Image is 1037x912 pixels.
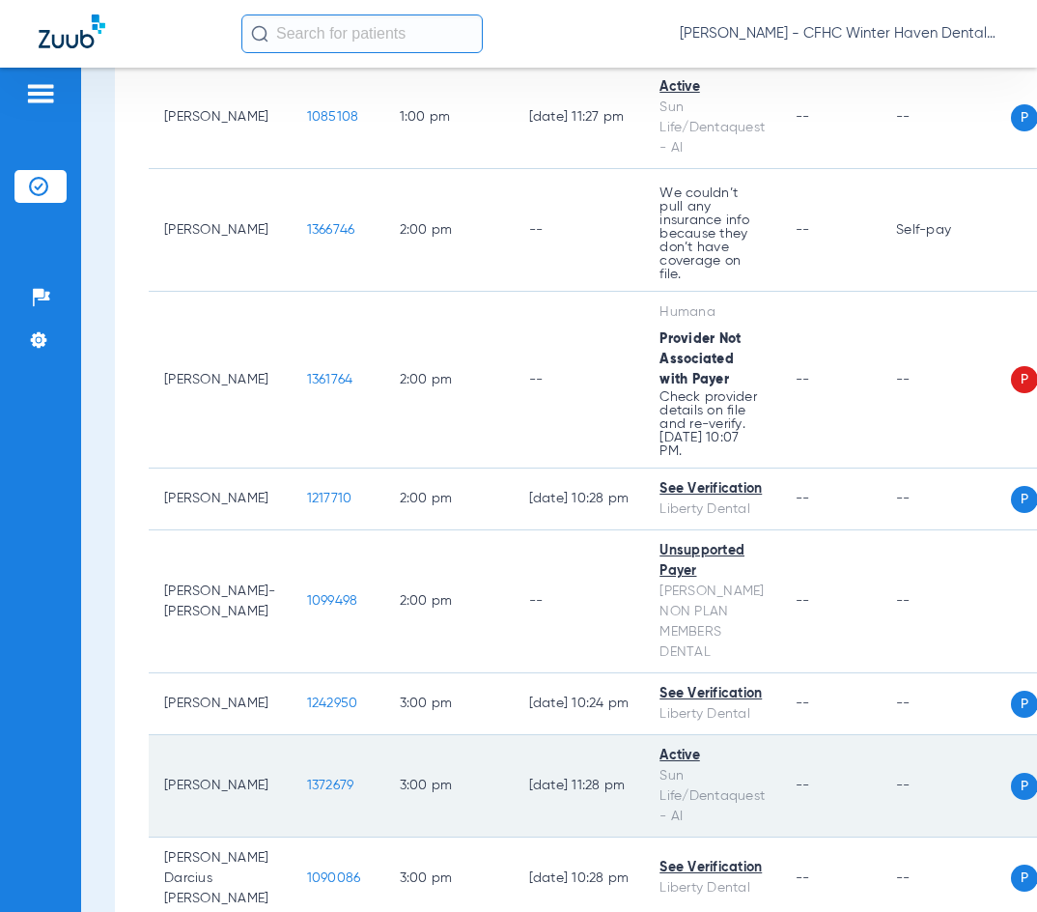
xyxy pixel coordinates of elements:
span: -- [796,223,810,237]
div: Unsupported Payer [659,541,765,582]
span: 1242950 [307,697,358,710]
td: 1:00 PM [384,67,514,169]
td: -- [514,169,645,292]
p: Check provider details on file and re-verify. [DATE] 10:07 PM. [659,390,765,458]
span: Provider Not Associated with Payer [659,332,741,386]
td: -- [881,469,1011,530]
span: 1217710 [307,492,352,505]
div: Sun Life/Dentaquest - AI [659,98,765,158]
span: -- [796,594,810,608]
td: [DATE] 11:27 PM [514,67,645,169]
img: Search Icon [251,25,268,43]
td: [PERSON_NAME] [149,735,292,838]
div: Liberty Dental [659,878,765,898]
span: -- [796,697,810,710]
span: [PERSON_NAME] - CFHC Winter Haven Dental [680,24,998,43]
td: [DATE] 10:28 PM [514,469,645,530]
td: 3:00 PM [384,673,514,735]
td: Self-pay [881,169,1011,292]
span: -- [796,779,810,792]
td: [PERSON_NAME] [149,169,292,292]
div: See Verification [659,479,765,499]
span: 1090086 [307,871,361,885]
td: 2:00 PM [384,292,514,469]
input: Search for patients [241,14,483,53]
td: -- [514,530,645,673]
td: [DATE] 11:28 PM [514,735,645,838]
td: -- [881,292,1011,469]
iframe: Chat Widget [940,819,1037,912]
p: We couldn’t pull any insurance info because they don’t have coverage on file. [659,186,765,281]
td: 2:00 PM [384,169,514,292]
span: -- [796,110,810,124]
div: Liberty Dental [659,499,765,520]
td: 2:00 PM [384,469,514,530]
td: -- [881,67,1011,169]
div: Active [659,746,765,766]
span: 1099498 [307,594,358,608]
div: See Verification [659,684,765,704]
span: -- [796,871,810,885]
div: Humana [659,302,765,323]
td: [PERSON_NAME] [149,673,292,735]
td: -- [881,735,1011,838]
img: hamburger-icon [25,82,56,105]
div: Sun Life/Dentaquest - AI [659,766,765,827]
td: [PERSON_NAME]- [PERSON_NAME] [149,530,292,673]
td: [DATE] 10:24 PM [514,673,645,735]
div: [PERSON_NAME] NON PLAN MEMBERS DENTAL [659,582,765,663]
img: Zuub Logo [39,14,105,48]
div: See Verification [659,858,765,878]
span: -- [796,492,810,505]
td: [PERSON_NAME] [149,469,292,530]
span: 1366746 [307,223,355,237]
td: [PERSON_NAME] [149,292,292,469]
span: -- [796,373,810,386]
td: -- [514,292,645,469]
td: [PERSON_NAME] [149,67,292,169]
div: Active [659,77,765,98]
span: 1361764 [307,373,353,386]
td: -- [881,530,1011,673]
td: -- [881,673,1011,735]
span: 1372679 [307,779,354,792]
td: 3:00 PM [384,735,514,838]
td: 2:00 PM [384,530,514,673]
div: Liberty Dental [659,704,765,725]
span: 1085108 [307,110,359,124]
